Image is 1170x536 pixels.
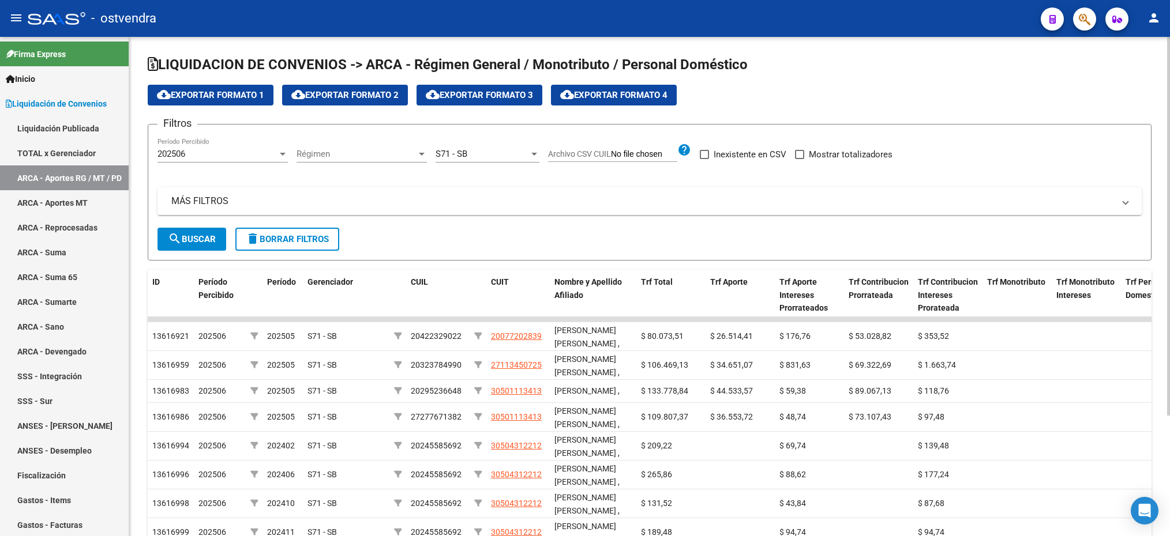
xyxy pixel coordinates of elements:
span: $ 133.778,84 [641,386,688,395]
span: 20077202839 [491,331,542,341]
div: 27277671382 [411,410,462,424]
mat-icon: cloud_download [426,88,440,101]
span: [PERSON_NAME] , [554,386,620,395]
button: Exportar Formato 3 [417,85,542,105]
span: $ 265,86 [641,470,672,479]
span: Trf Total [641,277,673,286]
span: ID [152,277,160,286]
span: $ 353,52 [918,331,949,341]
h3: Filtros [157,115,197,131]
span: Exportar Formato 3 [426,90,533,100]
div: 20422329022 [411,330,462,343]
span: 202506 [198,441,226,450]
span: 30504312212 [491,470,542,479]
span: $ 106.469,13 [641,360,688,369]
span: Trf Aporte Intereses Prorrateados [779,277,828,313]
span: $ 89.067,13 [849,386,891,395]
span: Trf Monotributo [987,277,1045,286]
span: 30501113413 [491,412,542,421]
mat-icon: cloud_download [291,88,305,101]
datatable-header-cell: Trf Contribucion Prorrateada [844,270,913,320]
span: $ 118,76 [918,386,949,395]
span: Trf Aporte [710,277,748,286]
mat-icon: menu [9,11,23,25]
span: $ 80.073,51 [641,331,684,341]
span: 202505 [267,412,295,421]
span: $ 831,63 [779,360,811,369]
span: $ 97,48 [918,412,944,421]
span: $ 139,48 [918,441,949,450]
span: 202506 [198,331,226,341]
span: 13616994 [152,441,189,450]
span: $ 1.663,74 [918,360,956,369]
span: S71 - SB [307,470,337,479]
span: 13616921 [152,331,189,341]
span: 202506 [198,386,226,395]
span: S71 - SB [307,386,337,395]
datatable-header-cell: Trf Monotributo [982,270,1052,320]
div: Open Intercom Messenger [1131,497,1158,524]
span: S71 - SB [436,149,467,159]
span: 202506 [198,360,226,369]
div: 20245585692 [411,497,462,510]
span: Firma Express [6,48,66,61]
span: 202506 [198,499,226,508]
span: $ 209,22 [641,441,672,450]
span: Buscar [168,234,216,244]
span: $ 73.107,43 [849,412,891,421]
span: 202410 [267,499,295,508]
span: CUIT [491,277,509,286]
span: [PERSON_NAME] [PERSON_NAME] , [554,354,620,377]
span: $ 69.322,69 [849,360,891,369]
span: S71 - SB [307,499,337,508]
span: 202506 [157,149,185,159]
div: 20245585692 [411,439,462,452]
span: - ostvendra [91,6,156,31]
datatable-header-cell: Trf Contribucion Intereses Prorateada [913,270,982,320]
datatable-header-cell: CUIL [406,270,470,320]
span: $ 87,68 [918,499,944,508]
span: LIQUIDACION DE CONVENIOS -> ARCA - Régimen General / Monotributo / Personal Doméstico [148,56,748,73]
button: Exportar Formato 1 [148,85,273,105]
span: Liquidación de Convenios [6,97,107,110]
datatable-header-cell: Período Percibido [194,270,246,320]
span: [PERSON_NAME] [PERSON_NAME] , [554,493,620,515]
span: $ 53.028,82 [849,331,891,341]
datatable-header-cell: Período [262,270,303,320]
button: Exportar Formato 2 [282,85,408,105]
span: 27113450725 [491,360,542,369]
span: Período Percibido [198,277,234,300]
span: 13616996 [152,470,189,479]
span: $ 177,24 [918,470,949,479]
span: Exportar Formato 4 [560,90,667,100]
span: 202406 [267,470,295,479]
span: Exportar Formato 1 [157,90,264,100]
mat-expansion-panel-header: MÁS FILTROS [157,187,1142,215]
div: 20245585692 [411,468,462,481]
span: 202505 [267,331,295,341]
datatable-header-cell: Trf Aporte Intereses Prorrateados [775,270,844,320]
span: Trf Monotributo Intereses [1056,277,1115,300]
mat-panel-title: MÁS FILTROS [171,195,1114,207]
span: Régimen [297,149,417,159]
span: $ 109.807,37 [641,412,688,421]
span: $ 69,74 [779,441,806,450]
span: [PERSON_NAME] [PERSON_NAME] , [554,406,620,429]
span: 202506 [198,470,226,479]
span: 30504312212 [491,441,542,450]
span: Exportar Formato 2 [291,90,399,100]
datatable-header-cell: Trf Aporte [706,270,775,320]
span: $ 88,62 [779,470,806,479]
span: $ 131,52 [641,499,672,508]
span: Nombre y Apellido Afiliado [554,277,622,300]
span: 13616983 [152,386,189,395]
datatable-header-cell: CUIT [486,270,550,320]
span: Archivo CSV CUIL [548,149,611,158]
span: [PERSON_NAME] [PERSON_NAME] , [554,435,620,458]
span: 202402 [267,441,295,450]
span: 202505 [267,360,295,369]
span: Inexistente en CSV [714,148,786,161]
span: $ 26.514,41 [710,331,753,341]
span: 13616959 [152,360,189,369]
span: CUIL [411,277,428,286]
